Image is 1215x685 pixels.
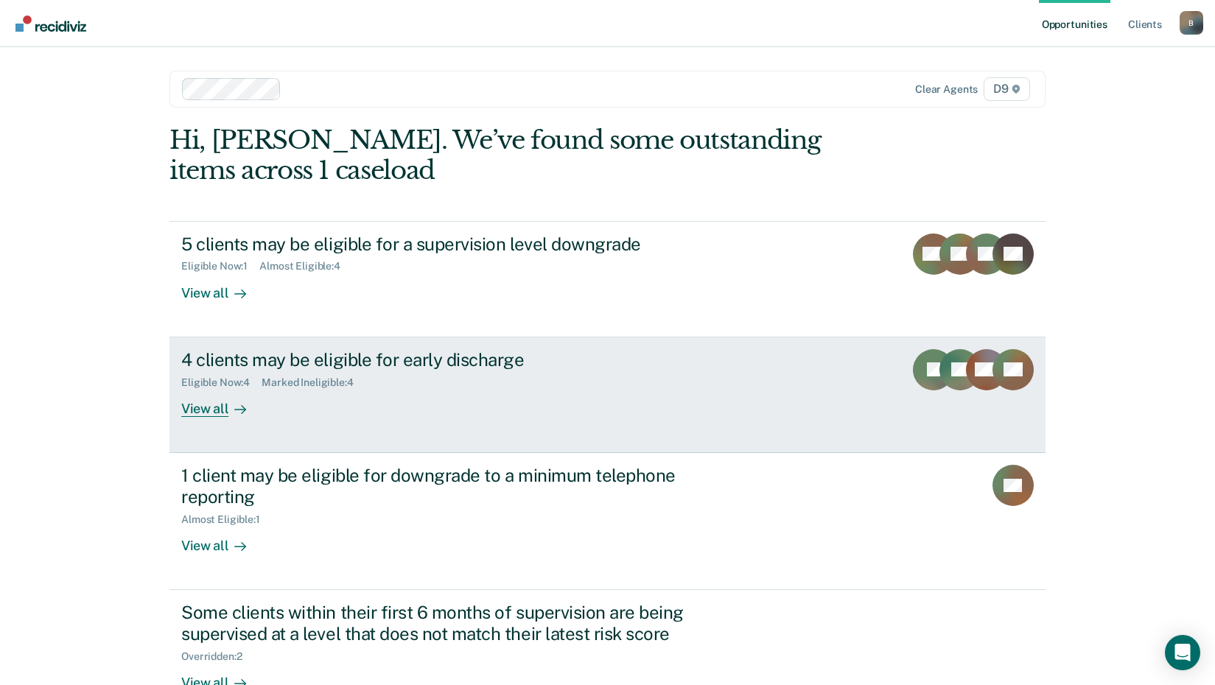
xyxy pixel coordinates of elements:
[181,525,264,554] div: View all
[984,77,1030,101] span: D9
[181,650,253,663] div: Overridden : 2
[1180,11,1203,35] div: B
[181,602,698,644] div: Some clients within their first 6 months of supervision are being supervised at a level that does...
[169,221,1046,337] a: 5 clients may be eligible for a supervision level downgradeEligible Now:1Almost Eligible:4View all
[1165,635,1200,670] div: Open Intercom Messenger
[15,15,86,32] img: Recidiviz
[262,376,365,389] div: Marked Ineligible : 4
[181,388,264,417] div: View all
[181,260,259,273] div: Eligible Now : 1
[181,349,698,370] div: 4 clients may be eligible for early discharge
[169,337,1046,453] a: 4 clients may be eligible for early dischargeEligible Now:4Marked Ineligible:4View all
[169,453,1046,590] a: 1 client may be eligible for downgrade to a minimum telephone reportingAlmost Eligible:1View all
[181,233,698,255] div: 5 clients may be eligible for a supervision level downgrade
[181,513,272,526] div: Almost Eligible : 1
[259,260,352,273] div: Almost Eligible : 4
[169,125,870,186] div: Hi, [PERSON_NAME]. We’ve found some outstanding items across 1 caseload
[915,83,978,96] div: Clear agents
[181,376,262,389] div: Eligible Now : 4
[1180,11,1203,35] button: Profile dropdown button
[181,273,264,301] div: View all
[181,465,698,507] div: 1 client may be eligible for downgrade to a minimum telephone reporting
